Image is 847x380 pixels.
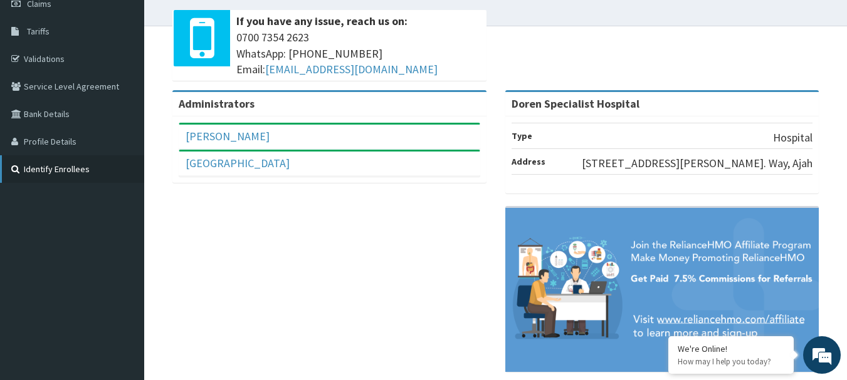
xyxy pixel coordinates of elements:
[678,356,784,367] p: How may I help you today?
[186,129,270,143] a: [PERSON_NAME]
[265,62,438,76] a: [EMAIL_ADDRESS][DOMAIN_NAME]
[512,156,545,167] b: Address
[582,155,813,172] p: [STREET_ADDRESS][PERSON_NAME]. Way, Ajah
[512,130,532,141] b: Type
[236,14,408,28] b: If you have any issue, reach us on:
[27,26,50,37] span: Tariffs
[505,208,819,372] img: provider-team-banner.png
[512,96,639,111] strong: Doren Specialist Hospital
[773,130,813,146] p: Hospital
[179,96,255,111] b: Administrators
[236,29,480,78] span: 0700 7354 2623 WhatsApp: [PHONE_NUMBER] Email:
[186,156,290,170] a: [GEOGRAPHIC_DATA]
[678,343,784,354] div: We're Online!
